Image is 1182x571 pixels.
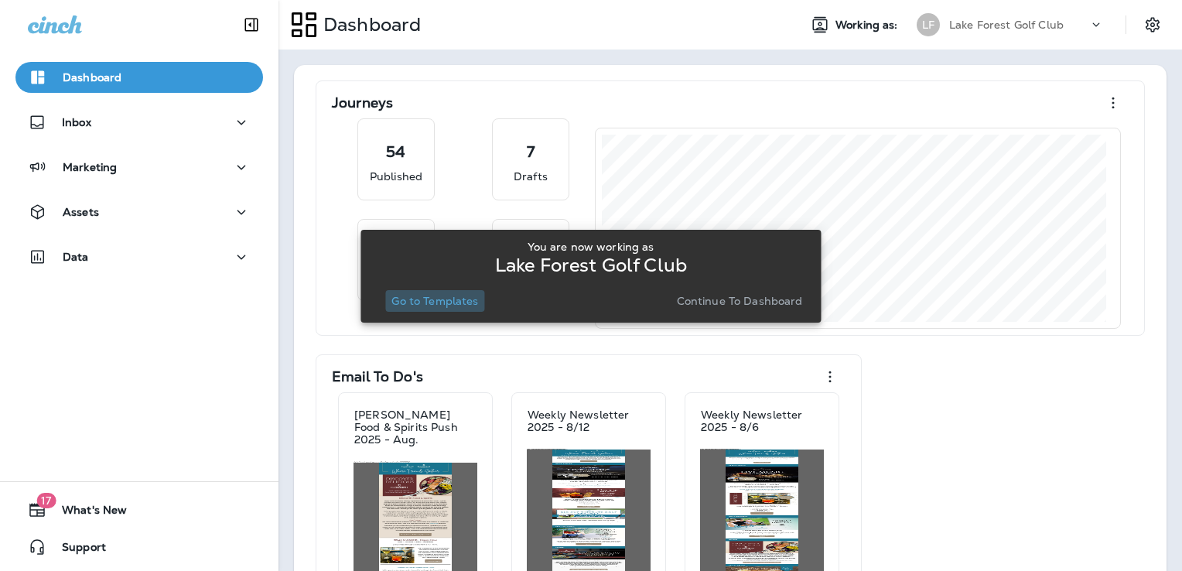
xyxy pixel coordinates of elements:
[677,295,803,307] p: Continue to Dashboard
[528,241,654,253] p: You are now working as
[46,541,106,559] span: Support
[332,95,393,111] p: Journeys
[354,409,477,446] p: [PERSON_NAME] Food & Spirits Push 2025 - Aug.
[36,493,56,508] span: 17
[15,107,263,138] button: Inbox
[63,71,121,84] p: Dashboard
[46,504,127,522] span: What's New
[15,241,263,272] button: Data
[385,290,484,312] button: Go to Templates
[15,62,263,93] button: Dashboard
[63,251,89,263] p: Data
[63,161,117,173] p: Marketing
[63,206,99,218] p: Assets
[949,19,1064,31] p: Lake Forest Golf Club
[230,9,273,40] button: Collapse Sidebar
[495,259,687,272] p: Lake Forest Golf Club
[835,19,901,32] span: Working as:
[671,290,809,312] button: Continue to Dashboard
[15,532,263,562] button: Support
[391,295,478,307] p: Go to Templates
[917,13,940,36] div: LF
[15,152,263,183] button: Marketing
[317,13,421,36] p: Dashboard
[332,369,423,385] p: Email To Do's
[1139,11,1167,39] button: Settings
[15,494,263,525] button: 17What's New
[15,197,263,227] button: Assets
[62,116,91,128] p: Inbox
